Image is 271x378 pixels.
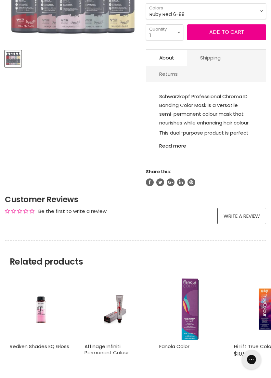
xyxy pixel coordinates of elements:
[159,278,221,340] a: Fanola Color Fanola Color
[217,208,266,224] a: Write a review
[187,24,266,40] button: Add to cart
[159,128,253,270] p: This dual-purpose product is perfect for those looking to refresh or tone their hair colour at ho...
[187,50,234,66] a: Shipping
[146,24,183,40] select: Quantity
[146,169,266,186] aside: Share this:
[159,139,253,149] a: Read more
[239,347,265,371] iframe: Gorgias live chat messenger
[146,66,191,82] a: Returns
[5,194,266,205] h2: Customer Reviews
[5,50,21,67] button: Schwarzkopf Chroma ID Colour Masks
[38,208,107,215] div: Be the first to write a review
[4,48,140,67] div: Product thumbnails
[6,51,21,66] img: Schwarzkopf Chroma ID Colour Masks
[159,92,253,128] p: Schwarzkopf Professional Chroma ID Bonding Color Mask is a versatile semi-permanent colour mask t...
[84,343,129,356] a: Affinage Infiniti Permanent Colour
[5,208,34,215] div: Average rating is 0.00 stars
[234,350,249,358] span: $10.95
[181,278,199,340] img: Fanola Color
[209,28,244,36] span: Add to cart
[146,169,171,175] span: Share this:
[10,343,69,350] a: Redken Shades EQ Gloss
[159,343,189,350] a: Fanola Color
[95,278,136,340] img: Affinage Infiniti Permanent Colour
[146,50,187,66] a: About
[5,241,266,267] h2: Related products
[20,278,61,340] img: Redken Shades EQ Gloss
[84,278,146,340] a: Affinage Infiniti Permanent Colour
[10,278,71,340] a: Redken Shades EQ Gloss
